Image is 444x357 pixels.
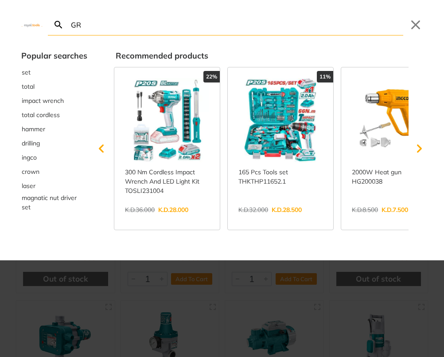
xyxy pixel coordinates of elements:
[410,140,428,157] svg: Scroll right
[21,94,87,108] div: Suggestion: impact wrench
[21,150,87,165] button: Select suggestion: ingco
[22,181,35,191] span: laser
[22,167,39,177] span: crown
[21,136,87,150] button: Select suggestion: drilling
[93,140,110,157] svg: Scroll left
[53,20,64,30] svg: Search
[22,68,31,77] span: set
[21,193,87,212] div: Suggestion: magnatic nut driver set
[22,193,87,212] span: magnatic nut driver set
[203,71,220,82] div: 22%
[22,125,45,134] span: hammer
[21,108,87,122] button: Select suggestion: total cordless
[116,50,423,62] div: Recommended products
[21,79,87,94] div: Suggestion: total
[21,179,87,193] div: Suggestion: laser
[69,14,403,35] input: Search…
[21,179,87,193] button: Select suggestion: laser
[21,23,43,27] img: Close
[21,150,87,165] div: Suggestion: ingco
[22,139,40,148] span: drilling
[21,122,87,136] button: Select suggestion: hammer
[21,165,87,179] div: Suggestion: crown
[21,65,87,79] div: Suggestion: set
[22,82,35,91] span: total
[21,136,87,150] div: Suggestion: drilling
[21,108,87,122] div: Suggestion: total cordless
[21,79,87,94] button: Select suggestion: total
[21,50,87,62] div: Popular searches
[21,165,87,179] button: Select suggestion: crown
[21,94,87,108] button: Select suggestion: impact wrench
[22,96,64,106] span: impact wrench
[22,153,37,162] span: ingco
[21,65,87,79] button: Select suggestion: set
[22,110,60,120] span: total cordless
[21,122,87,136] div: Suggestion: hammer
[21,193,87,212] button: Select suggestion: magnatic nut driver set
[317,71,333,82] div: 11%
[409,18,423,32] button: Close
